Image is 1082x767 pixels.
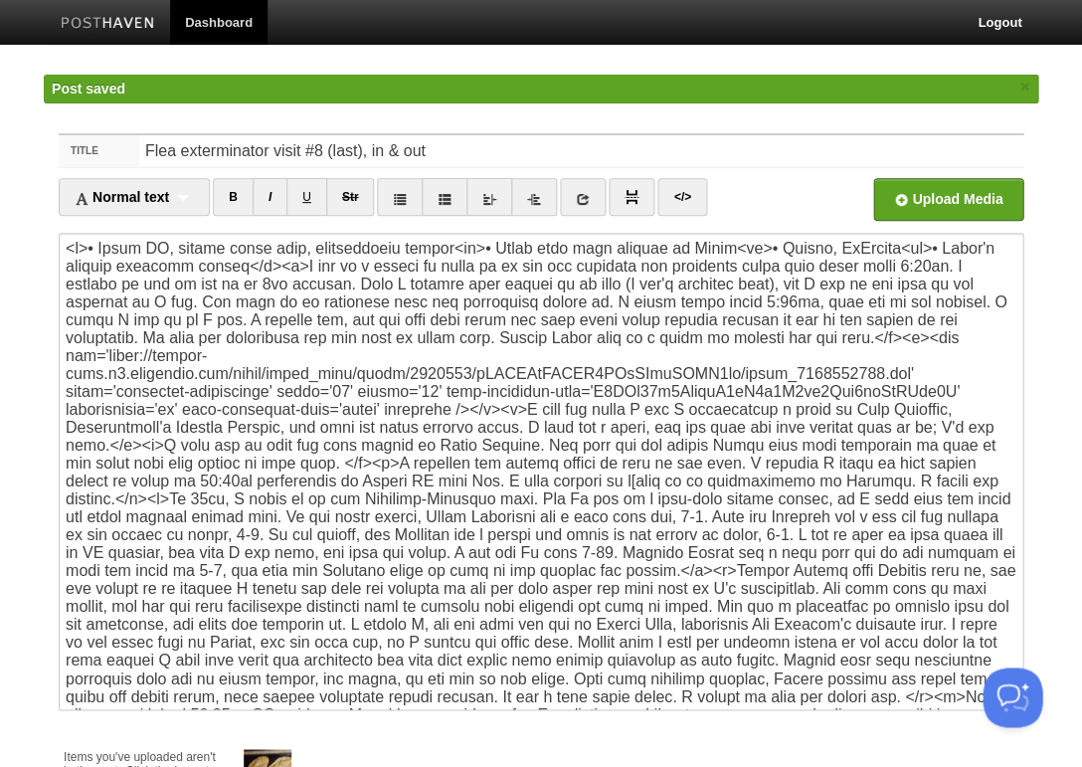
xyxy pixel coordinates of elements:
textarea: To enrich screen reader interactions, please activate Accessibility in Grammarly extension settings [59,233,1023,710]
span: Post saved [52,81,125,96]
span: Normal text [75,189,169,205]
a: Ordered list [422,178,467,216]
a: Indent [511,178,557,216]
iframe: Help Scout Beacon - Open [983,668,1042,727]
img: pagebreak-icon.png [625,190,638,204]
a: Outdent [466,178,512,216]
a: CTRL+U [286,178,327,216]
a: CTRL+B [213,178,254,216]
a: × [1015,75,1033,99]
a: CTRL+I [253,178,287,216]
a: Insert Read More [609,178,654,216]
a: Edit HTML [657,178,706,216]
a: Insert link [560,178,606,216]
del: Str [342,190,359,204]
img: Posthaven-bar [61,17,155,32]
label: Title [59,135,139,167]
a: Unordered list [377,178,423,216]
